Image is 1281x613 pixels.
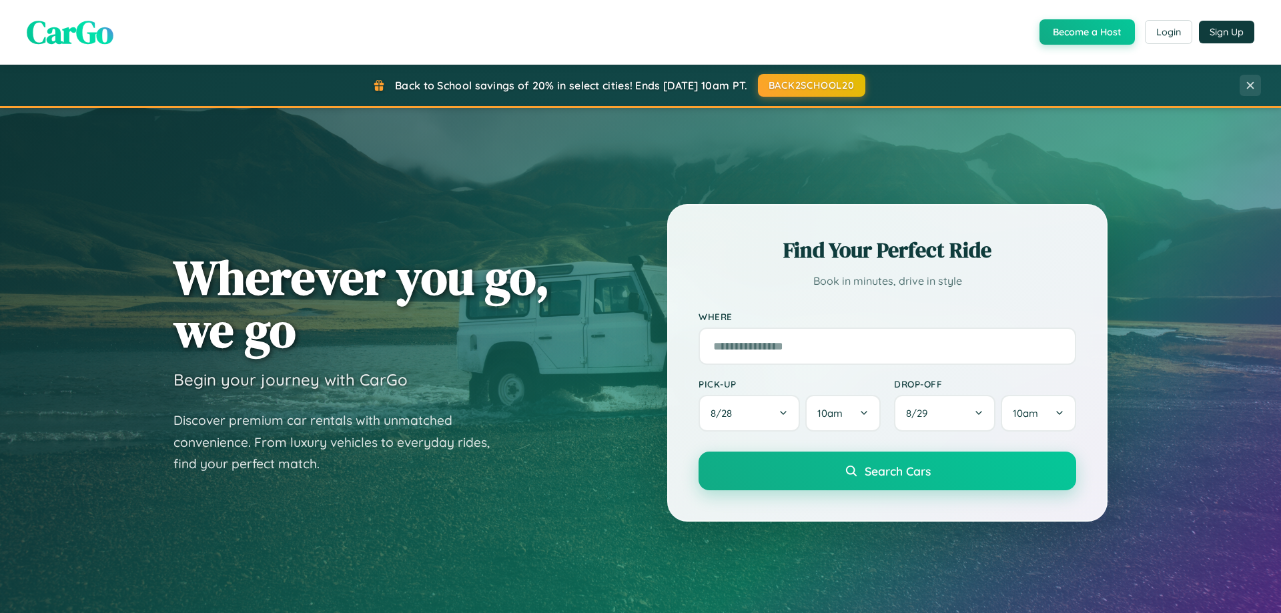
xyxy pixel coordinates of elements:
label: Drop-off [894,378,1076,390]
p: Discover premium car rentals with unmatched convenience. From luxury vehicles to everyday rides, ... [173,410,507,475]
h1: Wherever you go, we go [173,251,550,356]
button: BACK2SCHOOL20 [758,74,865,97]
span: CarGo [27,10,113,54]
button: 10am [1001,395,1076,432]
label: Where [699,311,1076,322]
span: Back to School savings of 20% in select cities! Ends [DATE] 10am PT. [395,79,747,92]
button: 8/29 [894,395,995,432]
h2: Find Your Perfect Ride [699,235,1076,265]
button: Login [1145,20,1192,44]
span: Search Cars [865,464,931,478]
span: 8 / 28 [711,407,739,420]
span: 10am [1013,407,1038,420]
label: Pick-up [699,378,881,390]
span: 8 / 29 [906,407,934,420]
button: 8/28 [699,395,800,432]
button: Search Cars [699,452,1076,490]
button: 10am [805,395,881,432]
h3: Begin your journey with CarGo [173,370,408,390]
button: Become a Host [1039,19,1135,45]
button: Sign Up [1199,21,1254,43]
span: 10am [817,407,843,420]
p: Book in minutes, drive in style [699,271,1076,291]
